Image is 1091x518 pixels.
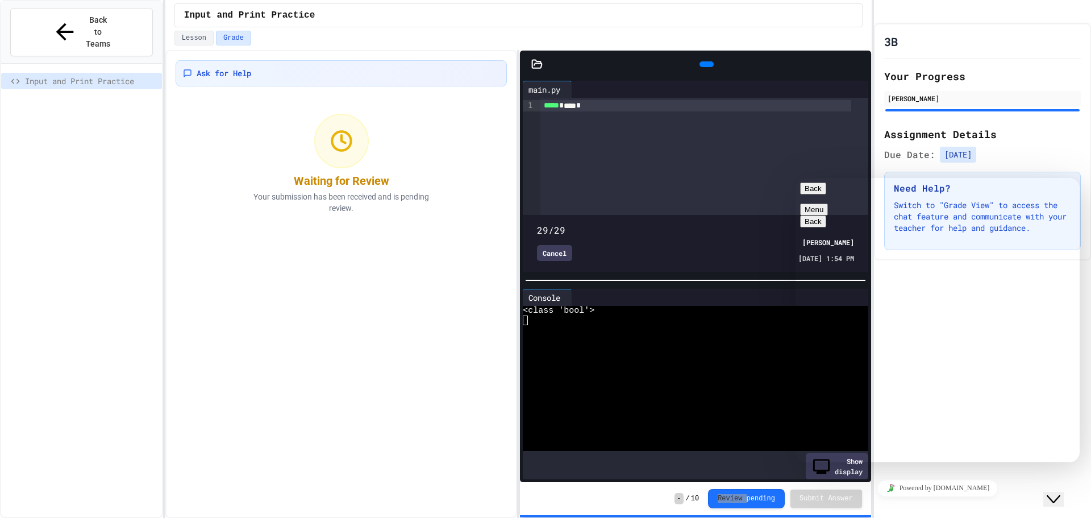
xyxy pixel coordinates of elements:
span: - [674,493,683,504]
span: Ask for Help [197,68,251,79]
span: / [686,494,690,503]
div: main.py [523,84,566,96]
div: 29/29 [537,223,853,237]
div: Console [523,292,566,304]
button: Back to Teams [10,8,153,56]
span: 10 [691,494,699,503]
div: Console [523,289,572,306]
button: Review pending [708,489,785,508]
div: [PERSON_NAME] [888,93,1077,103]
span: Due Date: [884,148,935,161]
p: Your submission has been received and is pending review. [239,191,444,214]
iframe: chat widget [796,475,1080,501]
span: Input and Print Practice [184,9,315,22]
span: <class 'bool'> [523,306,594,316]
div: Show display [806,453,868,479]
h2: Assignment Details [884,126,1081,142]
button: Lesson [174,31,214,45]
iframe: chat widget [796,178,1080,462]
h1: 3B [884,34,898,49]
button: Submit Answer [790,490,862,508]
span: Input and Print Practice [25,75,157,87]
h2: Your Progress [884,68,1081,84]
div: 1 [523,100,534,111]
div: main.py [523,81,572,98]
button: Grade [216,31,251,45]
span: Back to Teams [85,14,111,50]
div: Waiting for Review [294,173,389,189]
span: [DATE] [940,147,976,163]
iframe: chat widget [1043,473,1080,507]
div: Cancel [537,245,572,261]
